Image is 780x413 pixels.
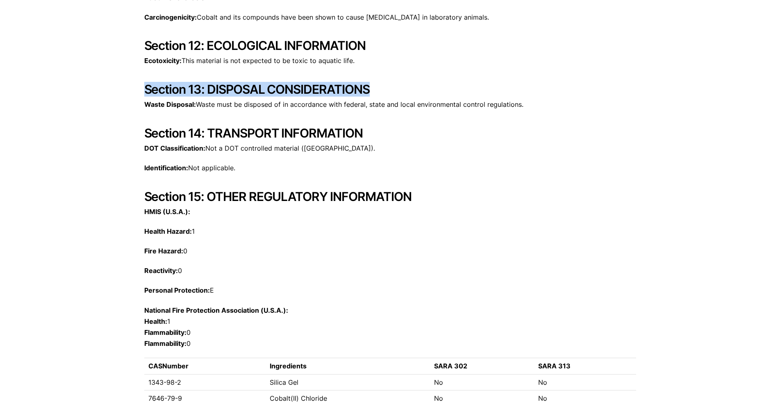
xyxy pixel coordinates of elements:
strong: DOT Classification: [144,144,205,152]
td: No [534,390,636,406]
strong: Flammability: [144,328,186,336]
strong: Identification: [144,164,188,172]
strong: National Fire Protection Association (U.S.A.): [144,306,288,314]
strong: Ingredients [270,362,307,370]
h2: Section 15: OTHER REGULATORY INFORMATION [144,189,636,204]
strong: Fire Hazard: [144,247,183,255]
strong: Waste Disposal: [144,100,196,108]
p: E [144,285,636,296]
strong: SARA 302 [434,362,467,370]
td: 1343-98-2 [144,374,266,390]
strong: SARA 313 [538,362,571,370]
strong: Personal Protection: [144,286,210,294]
p: Not a DOT controlled material ([GEOGRAPHIC_DATA]). [144,143,636,154]
h2: Section 14: TRANSPORT INFORMATION [144,126,636,140]
p: 0 [144,265,636,276]
strong: HMIS (U.S.A.): [144,208,190,216]
strong: Reactivity: [144,266,178,275]
p: 1 [144,226,636,237]
p: Not applicable. [144,162,636,174]
td: Silica Gel [266,374,430,390]
p: Cobalt and its compounds have been shown to cause [MEDICAL_DATA] in laboratory animals. [144,12,636,23]
strong: CASNumber [148,362,189,370]
p: 1 0 0 [144,305,636,350]
p: This material is not expected to be toxic to aquatic life. [144,55,636,66]
h2: Section 12: ECOLOGICAL INFORMATION [144,38,636,53]
strong: Health: [144,317,167,325]
td: No [430,390,534,406]
p: 0 [144,246,636,257]
td: 7646-79-9 [144,390,266,406]
h2: Section 13: DISPOSAL CONSIDERATIONS [144,82,636,97]
strong: Carcinogenicity: [144,13,197,21]
p: Waste must be disposed of in accordance with federal, state and local environmental control regul... [144,99,636,110]
strong: Flammability: [144,339,186,348]
strong: Ecotoxicity: [144,56,182,65]
strong: Health Hazard: [144,227,192,235]
td: No [430,374,534,390]
td: No [534,374,636,390]
td: Cobalt(II) Chloride [266,390,430,406]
